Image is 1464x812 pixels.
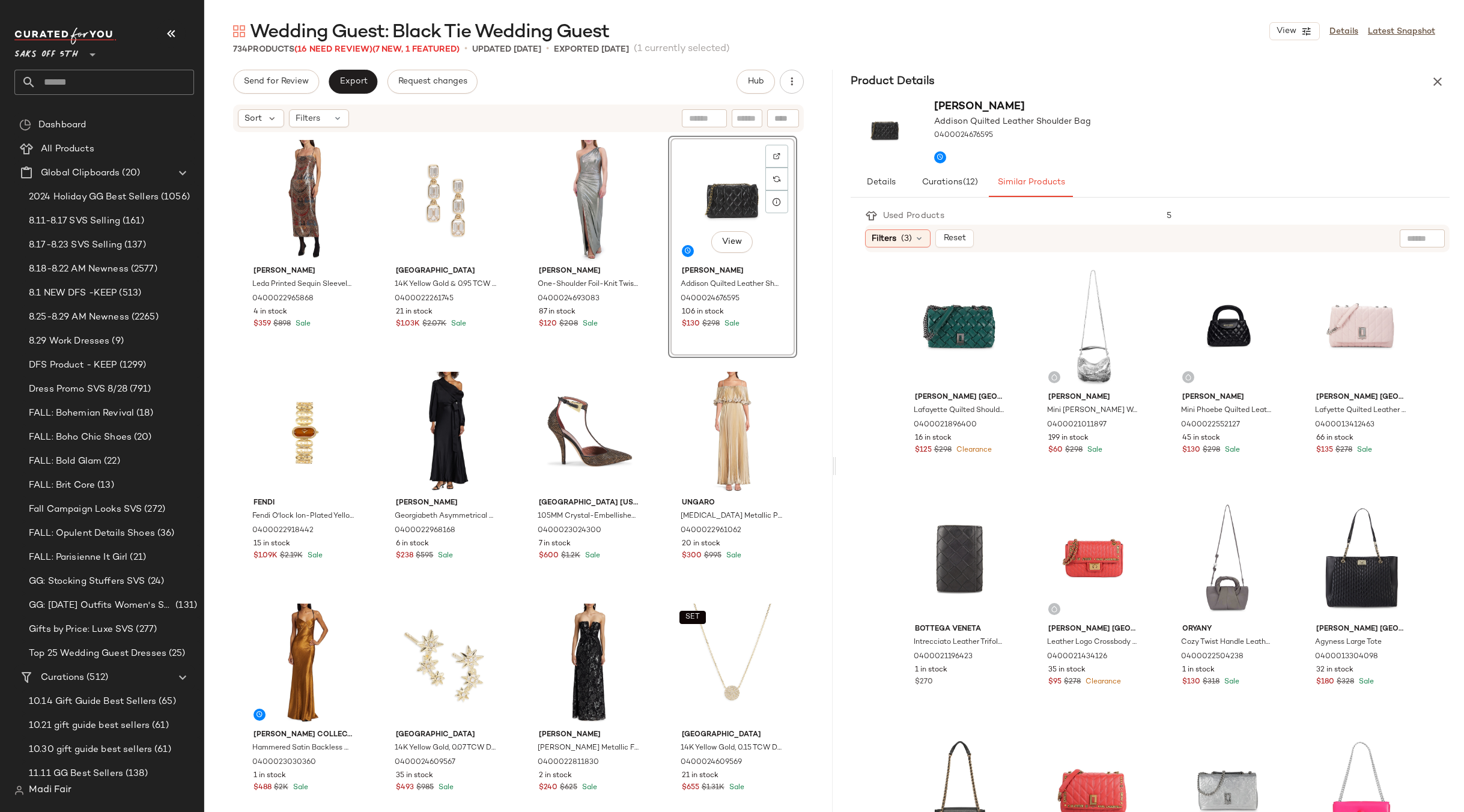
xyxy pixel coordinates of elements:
[1316,433,1353,444] span: 66 in stock
[559,319,578,330] span: $208
[132,431,152,444] span: (20)
[109,335,123,348] span: (9)
[724,552,741,560] span: Sale
[102,455,120,468] span: (22)
[134,407,153,420] span: (18)
[682,551,702,562] span: $300
[245,112,262,125] span: Sort
[1315,405,1406,416] span: Lafyette Quilted Leather Shoulder Bag
[280,551,303,562] span: $2.19K
[387,70,478,94] button: Request changes
[934,130,993,141] span: 0400024676595
[29,286,117,300] span: 8.1 NEW DFS -KEEP
[704,551,721,562] span: $995
[422,319,446,330] span: $2.07K
[539,319,557,330] span: $120
[914,420,977,431] span: 0400021896400
[14,28,117,44] img: cfy_white_logo.C9jOOHJF.svg
[539,307,576,318] span: 87 in stock
[682,730,783,741] span: [GEOGRAPHIC_DATA]
[120,166,140,180] span: (20)
[682,539,720,550] span: 20 in stock
[1181,420,1240,431] span: 0400022552127
[711,231,752,253] button: View
[416,551,433,562] span: $595
[129,262,157,276] span: (2577)
[254,307,287,318] span: 4 in stock
[934,101,1025,112] span: [PERSON_NAME]
[464,42,467,56] span: •
[254,551,278,562] span: $1.09K
[1315,652,1378,662] span: 0400013304098
[681,279,782,290] span: Addison Quilted Leather Shoulder Bag
[560,783,577,793] span: $625
[1307,266,1417,387] img: 0400013412463_LOTUS
[372,45,460,54] span: (7 New, 1 Featured)
[252,526,314,536] span: 0400022918442
[1307,498,1417,619] img: 0400013304098
[685,613,700,622] span: SET
[233,25,245,37] img: svg%3e
[554,43,629,56] p: Exported [DATE]
[1335,445,1352,456] span: $278
[305,552,323,560] span: Sale
[727,784,744,792] span: Sale
[29,575,145,589] span: GG: Stocking Stuffers SVS
[1048,677,1062,688] span: $95
[737,70,775,94] button: Hub
[38,118,86,132] span: Dashboard
[538,743,639,754] span: [PERSON_NAME] Metallic Floral Gown
[29,695,156,709] span: 10.14 Gift Guide Best Sellers
[914,405,1004,416] span: Lafayette Quilted Shoulder Bag
[943,234,965,243] span: Reset
[538,279,639,290] span: One-Shoulder Foil-Knit Twisted Column Gown
[1047,652,1107,662] span: 0400021434126
[915,624,1006,635] span: Bottega Veneta
[233,45,248,54] span: 734
[773,153,780,160] img: svg%3e
[866,178,895,187] span: Details
[29,238,122,252] span: 8.17-8.23 SVS Selling
[773,175,780,183] img: svg%3e
[681,526,741,536] span: 0400022961062
[1222,678,1239,686] span: Sale
[29,527,155,541] span: FALL: Opulent Details Shoes
[252,279,354,290] span: Leda Printed Sequin Sleeveless Midi-Dress
[396,319,420,330] span: $1.03K
[398,77,467,86] span: Request changes
[254,730,355,741] span: [PERSON_NAME] Collection
[274,783,288,793] span: $2K
[1064,677,1081,688] span: $278
[529,372,650,493] img: 0400023024300_MAROON
[395,526,455,536] span: 0400022968168
[1048,665,1086,676] span: 35 in stock
[702,783,724,793] span: $1.31K
[1355,446,1372,454] span: Sale
[1182,624,1273,635] span: orYANY
[997,178,1065,187] span: Similar Products
[905,498,1015,619] img: 0400021196423
[156,695,176,709] span: (65)
[29,262,129,276] span: 8.18-8.22 AM Newness
[877,210,954,222] div: Used Products
[529,604,650,725] img: 0400022811830_GUNMETALFLOWER
[273,319,291,330] span: $898
[1182,433,1220,444] span: 45 in stock
[681,757,742,768] span: 0400024609569
[1047,420,1107,431] span: 0400021011897
[396,783,414,793] span: $493
[962,178,978,187] span: (12)
[250,20,610,44] span: Wedding Guest: Black Tie Wedding Guest
[233,43,460,56] div: Products
[142,503,165,517] span: (272)
[1337,677,1354,688] span: $328
[120,214,144,228] span: (161)
[254,771,286,781] span: 1 in stock
[244,140,365,261] img: 0400022965868_REDMULTI
[679,611,706,624] button: SET
[1316,445,1333,456] span: $135
[29,311,129,324] span: 8.25-8.29 AM Newness
[538,511,639,522] span: 105MM Crystal-Embellished Textile Pumps
[915,392,1006,403] span: [PERSON_NAME] [GEOGRAPHIC_DATA]
[127,383,151,396] span: (791)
